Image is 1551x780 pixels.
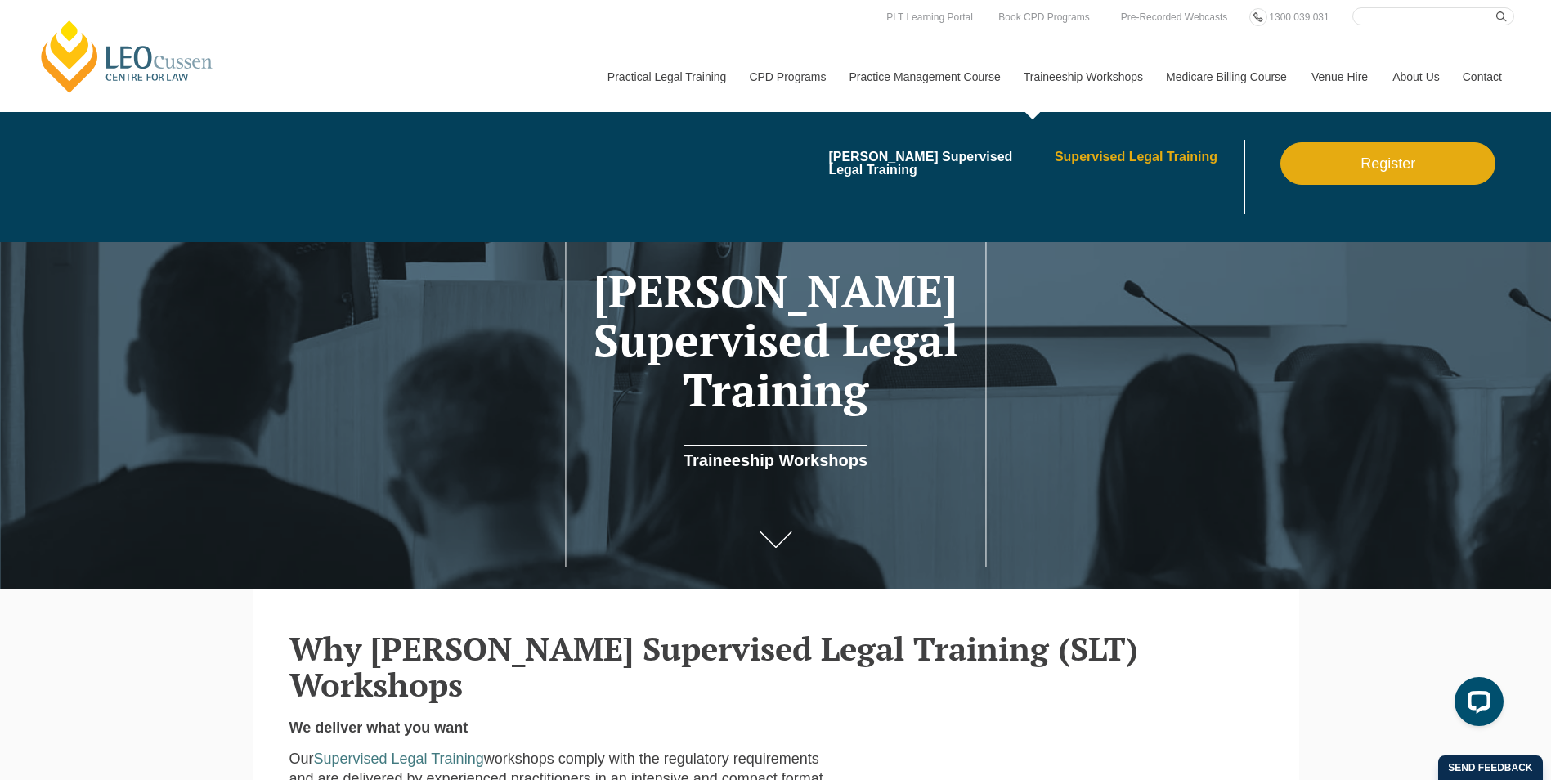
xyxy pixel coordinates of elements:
[684,445,867,477] a: Traineeship Workshops
[589,267,962,415] h1: [PERSON_NAME] Supervised Legal Training
[1280,142,1495,185] a: Register
[994,8,1093,26] a: Book CPD Programs
[289,630,1262,702] h2: Why [PERSON_NAME] Supervised Legal Training (SLT) Workshops
[314,751,484,767] a: Supervised Legal Training
[1380,42,1450,112] a: About Us
[1450,42,1514,112] a: Contact
[1011,42,1154,112] a: Traineeship Workshops
[828,150,1043,177] a: [PERSON_NAME] Supervised Legal Training
[1055,150,1240,164] a: Supervised Legal Training
[37,18,217,95] a: [PERSON_NAME] Centre for Law
[737,42,836,112] a: CPD Programs
[595,42,737,112] a: Practical Legal Training
[1265,8,1333,26] a: 1300 039 031
[837,42,1011,112] a: Practice Management Course
[1299,42,1380,112] a: Venue Hire
[289,719,468,736] strong: We deliver what you want
[1269,11,1329,23] span: 1300 039 031
[882,8,977,26] a: PLT Learning Portal
[1117,8,1232,26] a: Pre-Recorded Webcasts
[1154,42,1299,112] a: Medicare Billing Course
[1441,670,1510,739] iframe: LiveChat chat widget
